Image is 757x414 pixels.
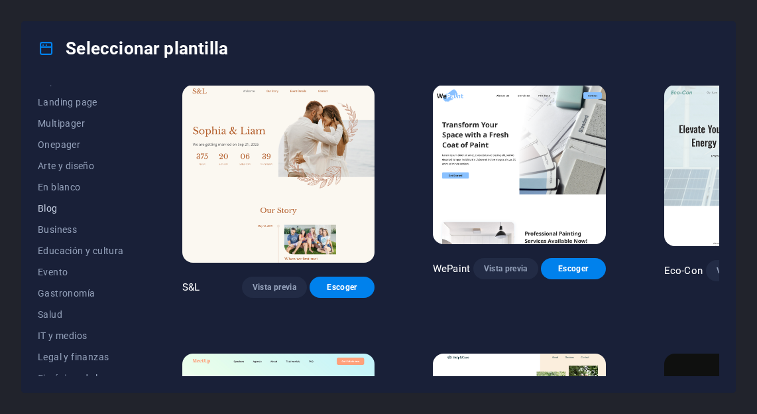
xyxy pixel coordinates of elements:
span: Evento [38,267,124,277]
button: Escoger [541,258,606,279]
p: S&L [182,281,200,294]
span: Business [38,224,124,235]
button: IT y medios [38,325,124,346]
span: Escoger [320,282,364,293]
p: WePaint [433,262,470,275]
span: Educación y cultura [38,245,124,256]
button: Escoger [310,277,375,298]
span: Escoger [552,263,595,274]
span: Sin ánimo de lucro [38,373,124,383]
button: Business [38,219,124,240]
button: Sin ánimo de lucro [38,368,124,389]
button: Blog [38,198,124,219]
button: Landing page [38,92,124,113]
button: Gastronomía [38,283,124,304]
span: Blog [38,203,124,214]
button: Arte y diseño [38,155,124,176]
img: S&L [182,85,375,263]
button: Multipager [38,113,124,134]
span: Vista previa [253,282,296,293]
span: Arte y diseño [38,161,124,171]
span: Gastronomía [38,288,124,299]
button: En blanco [38,176,124,198]
span: Vista previa [484,263,528,274]
button: Evento [38,261,124,283]
p: Eco-Con [664,264,703,277]
button: Educación y cultura [38,240,124,261]
span: Legal y finanzas [38,352,124,362]
span: Onepager [38,139,124,150]
span: Multipager [38,118,124,129]
button: Vista previa [473,258,538,279]
button: Legal y finanzas [38,346,124,368]
span: Landing page [38,97,124,107]
span: Salud [38,309,124,320]
span: En blanco [38,182,124,192]
img: WePaint [433,85,606,244]
span: IT y medios [38,330,124,341]
button: Onepager [38,134,124,155]
h4: Seleccionar plantilla [38,38,228,59]
button: Vista previa [242,277,307,298]
button: Salud [38,304,124,325]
